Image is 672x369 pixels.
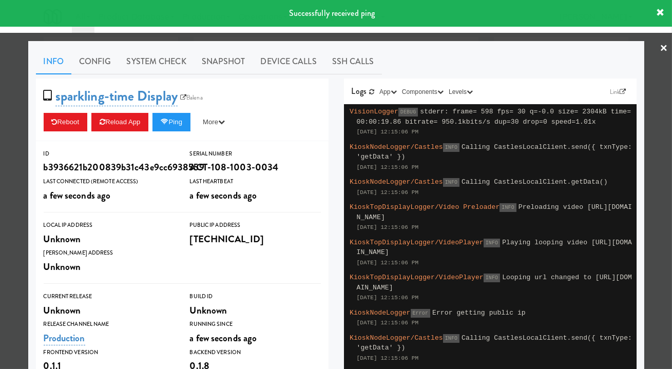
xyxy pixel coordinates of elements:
a: System Check [119,49,194,74]
button: Components [399,87,446,97]
span: INFO [484,239,500,247]
div: Unknown [190,302,321,319]
div: Build Id [190,292,321,302]
span: INFO [443,178,459,187]
span: KioskTopDisplayLogger/VideoPlayer [350,274,484,281]
div: [PERSON_NAME] Address [44,248,175,258]
button: Ping [152,113,190,131]
span: Looping url changed to [URL][DOMAIN_NAME] [357,274,632,292]
a: Snapshot [194,49,253,74]
a: Device Calls [253,49,324,74]
span: Successfully received ping [289,7,375,19]
span: [DATE] 12:15:06 PM [357,295,419,301]
div: ACT-108-1003-0034 [190,159,321,176]
button: More [195,113,233,131]
div: Public IP Address [190,220,321,230]
span: Error getting public ip [432,309,526,317]
span: stderr: frame= 598 fps= 30 q=-0.0 size= 2304kB time=00:00:19.86 bitrate= 950.1kbits/s dup=30 drop... [357,108,631,126]
span: INFO [443,334,459,343]
span: INFO [500,203,516,212]
div: Frontend Version [44,347,175,358]
div: [TECHNICAL_ID] [190,230,321,248]
span: Preloading video [URL][DOMAIN_NAME] [357,203,632,221]
span: Error [411,309,431,318]
div: Unknown [44,302,175,319]
span: KioskNodeLogger [350,309,411,317]
button: Levels [446,87,475,97]
span: [DATE] 12:15:06 PM [357,189,419,196]
span: [DATE] 12:15:06 PM [357,129,419,135]
span: a few seconds ago [190,188,257,202]
span: KioskNodeLogger/Castles [350,178,443,186]
span: INFO [443,143,459,152]
span: INFO [484,274,500,282]
a: Config [71,49,119,74]
div: Backend Version [190,347,321,358]
a: sparkling-time Display [55,86,178,106]
span: a few seconds ago [190,331,257,345]
a: Production [44,331,85,345]
span: DEBUG [398,108,418,116]
div: Release Channel Name [44,319,175,329]
a: Info [36,49,71,74]
span: a few seconds ago [44,188,111,202]
div: b3936621b200839b31c43e9cc6938559 [44,159,175,176]
span: [DATE] 12:15:06 PM [357,164,419,170]
span: KioskTopDisplayLogger/Video Preloader [350,203,500,211]
span: Logs [352,85,367,97]
a: × [660,33,668,65]
span: [DATE] 12:15:06 PM [357,224,419,230]
div: Local IP Address [44,220,175,230]
div: ID [44,149,175,159]
span: KioskNodeLogger/Castles [350,334,443,342]
span: VisionLogger [350,108,398,115]
a: SSH Calls [324,49,382,74]
div: Serial Number [190,149,321,159]
div: Current Release [44,292,175,302]
div: Running Since [190,319,321,329]
div: Unknown [44,230,175,248]
span: [DATE] 12:15:06 PM [357,320,419,326]
div: Unknown [44,258,175,276]
button: Reboot [44,113,88,131]
div: Last Heartbeat [190,177,321,187]
a: Link [607,87,629,97]
span: [DATE] 12:15:06 PM [357,355,419,361]
button: Reload App [91,113,148,131]
span: Calling CastlesLocalClient.send({ txnType: 'getData' }) [357,143,632,161]
a: Balena [178,92,205,103]
button: App [377,87,399,97]
div: Last Connected (Remote Access) [44,177,175,187]
span: [DATE] 12:15:06 PM [357,260,419,266]
span: KioskTopDisplayLogger/VideoPlayer [350,239,484,246]
span: KioskNodeLogger/Castles [350,143,443,151]
span: Calling CastlesLocalClient.send({ txnType: 'getData' }) [357,334,632,352]
span: Calling CastlesLocalClient.getData() [462,178,607,186]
